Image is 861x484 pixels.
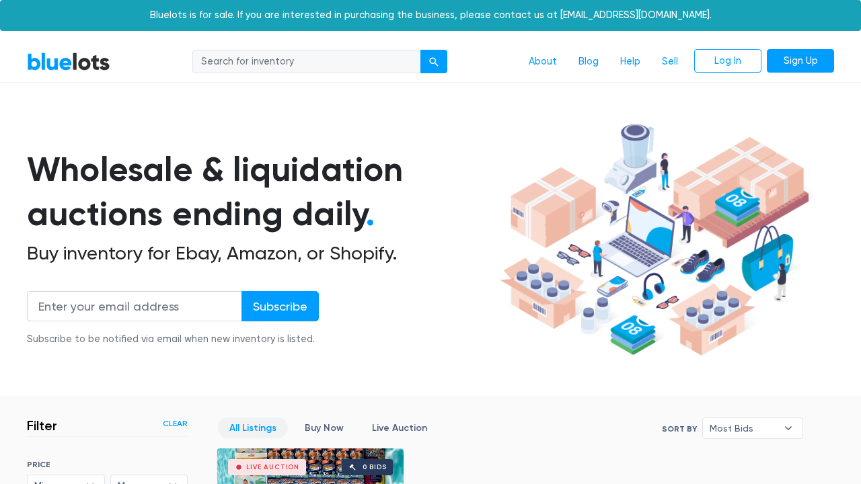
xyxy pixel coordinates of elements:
h3: Filter [27,417,57,434]
b: ▾ [774,418,802,438]
span: . [366,194,375,234]
h1: Wholesale & liquidation auctions ending daily [27,147,495,237]
input: Subscribe [241,291,319,321]
input: Enter your email address [27,291,242,321]
span: Most Bids [710,418,777,438]
img: hero-ee84e7d0318cb26816c560f6b4441b76977f77a177738b4e94f68c95b2b83dbb.png [495,118,814,362]
a: Help [609,49,651,75]
div: Subscribe to be notified via email when new inventory is listed. [27,332,319,347]
a: Live Auction [361,417,439,438]
a: Sell [651,49,689,75]
a: Sign Up [767,49,834,73]
div: 0 bids [363,464,387,471]
input: Search for inventory [192,50,421,74]
a: Blog [568,49,609,75]
a: BlueLots [27,52,110,71]
a: All Listings [218,417,288,438]
label: Sort By [662,423,697,435]
div: Live Auction [246,464,299,471]
h2: Buy inventory for Ebay, Amazon, or Shopify. [27,242,495,265]
a: About [518,49,568,75]
h6: PRICE [27,460,188,469]
a: Clear [163,417,188,430]
a: Buy Now [293,417,355,438]
a: Log In [694,49,761,73]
